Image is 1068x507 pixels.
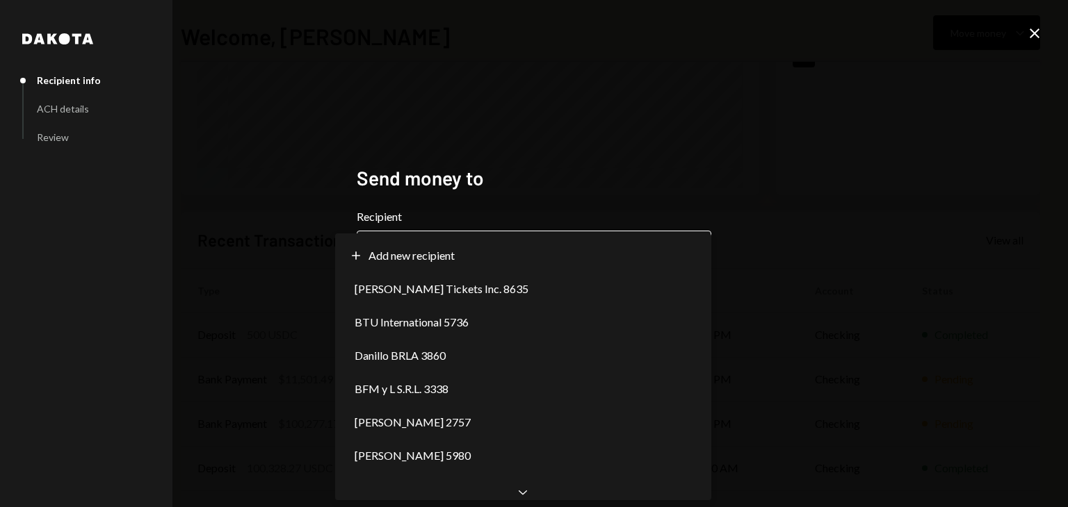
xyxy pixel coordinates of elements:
span: Danillo BRLA 3860 [355,347,446,364]
span: BFM y L S.R.L. 3338 [355,381,448,397]
span: [PERSON_NAME] 2757 [355,414,471,431]
span: Add new recipient [369,247,455,264]
span: BTU International 5736 [355,314,469,331]
span: [PERSON_NAME] Tickets Inc. 8635 [355,281,528,297]
span: [PERSON_NAME] 5980 [355,447,471,464]
div: Review [37,131,69,143]
div: ACH details [37,103,89,115]
div: Recipient info [37,74,101,86]
span: Chainalysis 0919 [355,481,435,497]
label: Recipient [357,208,711,225]
button: Recipient [357,231,711,269]
h2: Send money to [357,165,711,192]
